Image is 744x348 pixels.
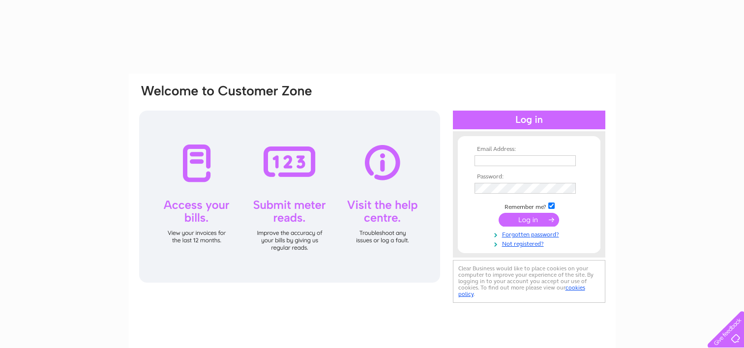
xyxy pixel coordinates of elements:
[458,284,585,297] a: cookies policy
[472,146,586,153] th: Email Address:
[472,201,586,211] td: Remember me?
[499,213,559,227] input: Submit
[472,174,586,180] th: Password:
[475,238,586,248] a: Not registered?
[453,260,605,303] div: Clear Business would like to place cookies on your computer to improve your experience of the sit...
[475,229,586,238] a: Forgotten password?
